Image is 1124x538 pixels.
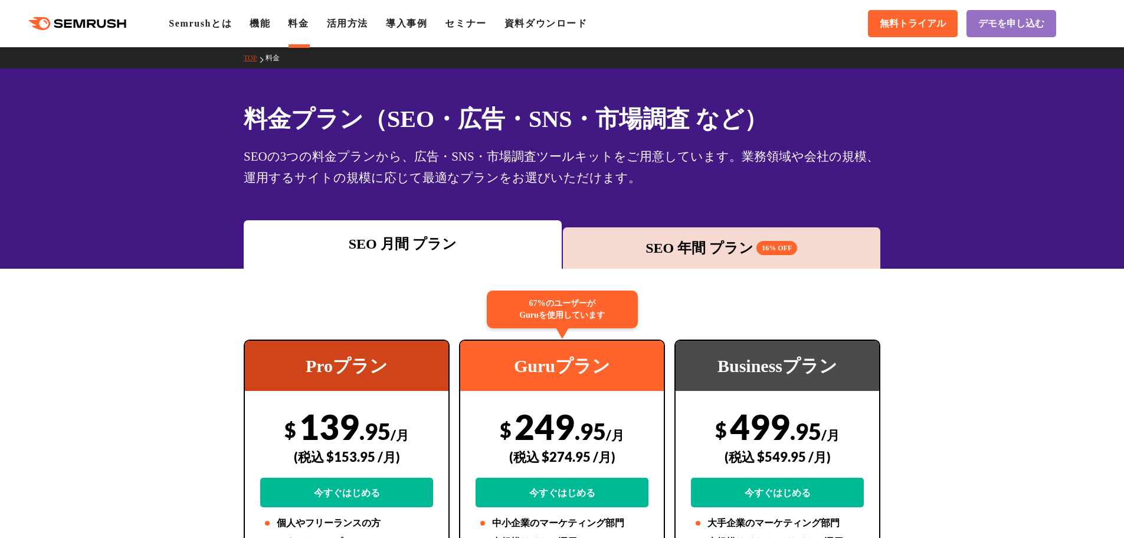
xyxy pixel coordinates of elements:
div: SEO 年間 プラン [569,237,875,259]
div: Proプラン [245,341,448,391]
a: 料金 [266,54,289,62]
a: セミナー [445,18,486,28]
a: 料金 [288,18,309,28]
a: 今すぐはじめる [691,478,864,507]
a: 導入事例 [386,18,427,28]
a: 無料トライアル [868,10,958,37]
span: .95 [790,418,821,445]
span: 16% OFF [756,241,797,255]
a: Semrushとは [169,18,232,28]
span: デモを申し込む [978,18,1044,30]
span: .95 [575,418,606,445]
li: 個人やフリーランスの方 [260,516,433,530]
div: Businessプラン [676,341,879,391]
div: (税込 $274.95 /月) [476,436,648,478]
span: $ [284,418,296,442]
a: デモを申し込む [966,10,1056,37]
a: 活用方法 [327,18,368,28]
div: 139 [260,406,433,507]
span: .95 [359,418,391,445]
span: $ [500,418,512,442]
span: 無料トライアル [880,18,946,30]
li: 中小企業のマーケティング部門 [476,516,648,530]
div: 67%のユーザーが Guruを使用しています [487,291,638,328]
a: 機能 [250,18,270,28]
a: TOP [244,54,266,62]
div: (税込 $153.95 /月) [260,436,433,478]
div: SEOの3つの料金プランから、広告・SNS・市場調査ツールキットをご用意しています。業務領域や会社の規模、運用するサイトの規模に応じて最適なプランをお選びいただけます。 [244,146,880,188]
a: 資料ダウンロード [504,18,588,28]
div: 499 [691,406,864,507]
div: (税込 $549.95 /月) [691,436,864,478]
span: /月 [606,427,624,443]
div: SEO 月間 プラン [250,233,556,255]
h1: 料金プラン（SEO・広告・SNS・市場調査 など） [244,102,880,136]
a: 今すぐはじめる [260,478,433,507]
div: Guruプラン [460,341,664,391]
div: 249 [476,406,648,507]
a: 今すぐはじめる [476,478,648,507]
span: /月 [821,427,840,443]
li: 大手企業のマーケティング部門 [691,516,864,530]
span: $ [715,418,727,442]
span: /月 [391,427,409,443]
